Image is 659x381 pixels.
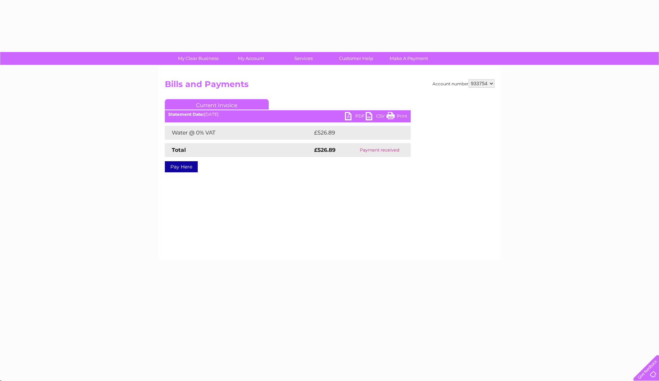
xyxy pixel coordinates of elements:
[314,147,336,153] strong: £526.89
[168,112,204,117] b: Statement Date:
[433,79,495,88] div: Account number
[345,112,366,122] a: PDF
[328,52,385,65] a: Customer Help
[222,52,279,65] a: My Account
[165,79,495,93] h2: Bills and Payments
[380,52,437,65] a: Make A Payment
[312,126,399,140] td: £526.89
[165,112,411,117] div: [DATE]
[165,99,269,110] a: Current Invoice
[275,52,332,65] a: Services
[366,112,386,122] a: CSV
[165,126,312,140] td: Water @ 0% VAT
[170,52,227,65] a: My Clear Business
[386,112,407,122] a: Print
[172,147,186,153] strong: Total
[165,161,198,172] a: Pay Here
[348,143,411,157] td: Payment received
